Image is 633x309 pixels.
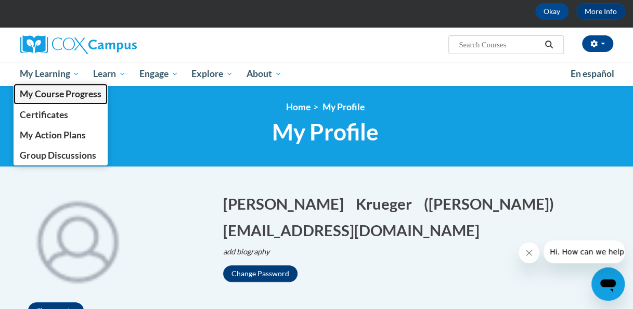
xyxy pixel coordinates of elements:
a: Home [286,101,311,112]
a: Explore [185,62,240,86]
span: My Course Progress [20,88,101,99]
span: Hi. How can we help? [6,7,84,16]
span: My Profile [322,101,365,112]
a: My Action Plans [14,125,108,145]
span: Group Discussions [20,150,96,161]
input: Search Courses [458,38,541,51]
a: More Info [576,3,625,20]
button: Edit first name [223,193,351,214]
i: add biography [223,247,270,256]
div: Main menu [12,62,621,86]
button: Edit screen name [424,193,561,214]
span: Explore [191,68,233,80]
button: Edit email address [223,220,486,241]
button: Change Password [223,265,298,282]
span: Certificates [20,109,68,120]
span: My Profile [272,118,379,146]
a: En español [564,63,621,85]
iframe: Message from company [544,240,625,263]
img: profile avatar [20,183,135,297]
button: Account Settings [582,35,613,52]
a: Group Discussions [14,145,108,165]
a: My Learning [14,62,87,86]
span: My Action Plans [20,130,85,140]
span: Learn [93,68,126,80]
span: My Learning [20,68,80,80]
div: Click to change the profile picture [20,183,135,297]
iframe: Close message [519,242,539,263]
span: Engage [139,68,178,80]
span: En español [571,68,614,79]
img: Cox Campus [20,35,137,54]
button: Okay [535,3,569,20]
span: About [247,68,282,80]
a: About [240,62,289,86]
button: Edit biography [223,246,278,257]
a: Engage [133,62,185,86]
button: Search [541,38,557,51]
a: Learn [86,62,133,86]
button: Edit last name [356,193,419,214]
a: Certificates [14,105,108,125]
iframe: Button to launch messaging window [591,267,625,301]
a: My Course Progress [14,84,108,104]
